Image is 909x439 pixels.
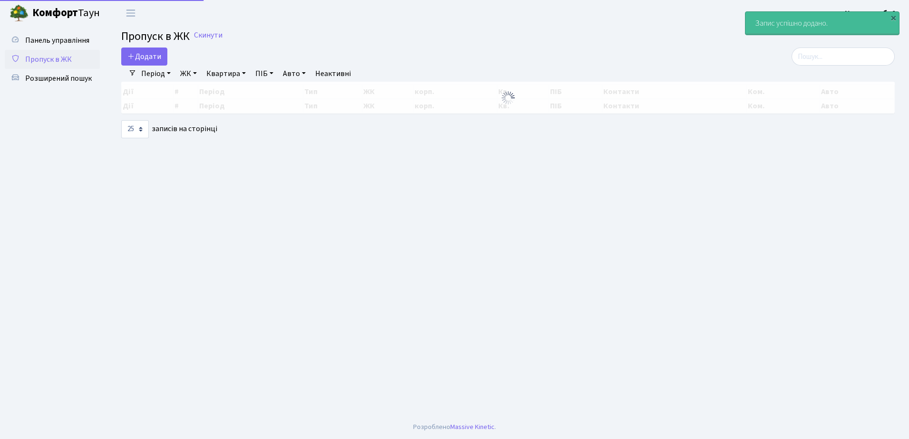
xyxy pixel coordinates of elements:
[176,66,201,82] a: ЖК
[121,48,167,66] a: Додати
[32,5,100,21] span: Таун
[5,69,100,88] a: Розширений пошук
[25,73,92,84] span: Розширений пошук
[10,4,29,23] img: logo.png
[194,31,222,40] a: Скинути
[121,120,149,138] select: записів на сторінці
[25,54,72,65] span: Пропуск в ЖК
[251,66,277,82] a: ПІБ
[5,31,100,50] a: Панель управління
[450,422,494,432] a: Massive Kinetic
[413,422,496,432] div: Розроблено .
[121,120,217,138] label: записів на сторінці
[845,8,898,19] a: Консьєрж б. 4.
[792,48,895,66] input: Пошук...
[203,66,250,82] a: Квартира
[137,66,174,82] a: Період
[501,90,516,105] img: Обробка...
[5,50,100,69] a: Пропуск в ЖК
[121,28,190,45] span: Пропуск в ЖК
[311,66,355,82] a: Неактивні
[127,51,161,62] span: Додати
[32,5,78,20] b: Комфорт
[119,5,143,21] button: Переключити навігацію
[745,12,899,35] div: Запис успішно додано.
[279,66,309,82] a: Авто
[889,13,898,22] div: ×
[25,35,89,46] span: Панель управління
